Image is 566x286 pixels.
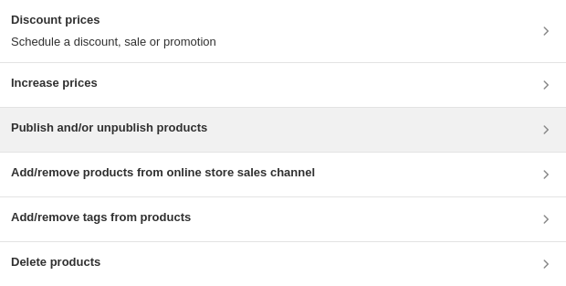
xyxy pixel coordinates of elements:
[11,33,216,51] p: Schedule a discount, sale or promotion
[11,253,100,271] h3: Delete products
[11,11,216,29] h3: Discount prices
[11,164,315,182] h3: Add/remove products from online store sales channel
[11,74,98,92] h3: Increase prices
[11,208,191,227] h3: Add/remove tags from products
[11,119,207,137] h3: Publish and/or unpublish products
